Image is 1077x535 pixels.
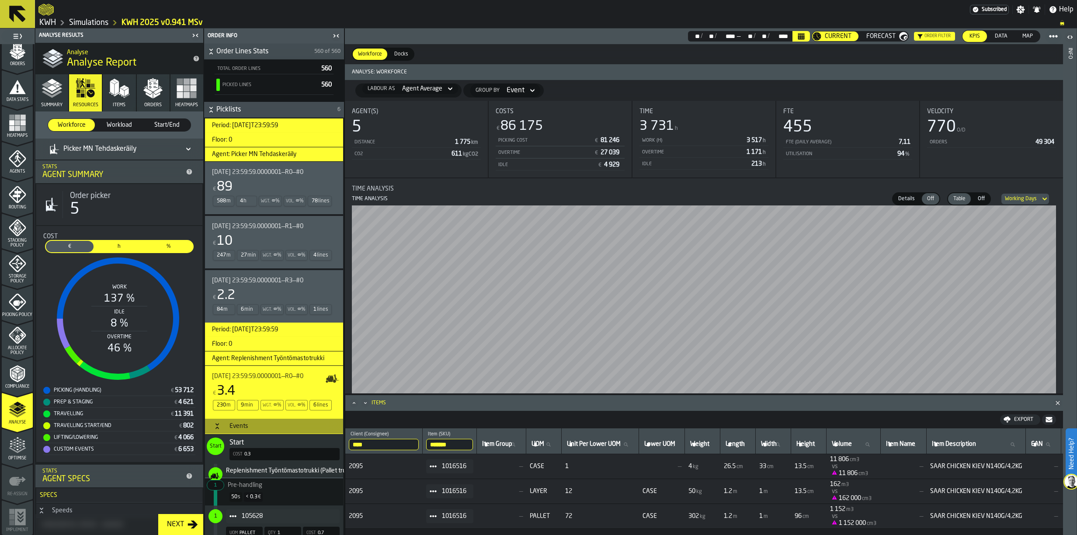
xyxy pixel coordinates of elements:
div: thumb [1015,31,1040,42]
span: Time [639,108,653,115]
span: % [905,152,910,157]
div: 770 [927,118,956,136]
div: Picker MN Tehdaskeräily [49,144,137,154]
div: DropdownMenuValue-daily [998,194,1053,204]
div: Line Speed 0,25 l/hour [309,250,332,261]
div: stat-Order picker [36,184,202,225]
div: DropdownMenuValue-dqJFZCBxOE0Y8CbZB_Fgw [42,142,196,156]
span: Subscribed [982,7,1007,13]
span: Off [924,195,938,203]
div: Title [639,108,768,115]
li: menu Analyse [2,393,33,427]
span: Items [113,102,125,108]
div: thumb [144,119,191,131]
span: O/D [957,127,966,133]
span: € [174,400,177,406]
span: Routing [2,205,33,210]
span: lines [317,252,328,258]
div: Overtime [497,150,591,156]
div: Distance [213,400,235,410]
div: Select date range [717,33,736,40]
span: min [247,252,256,258]
div: Group byDropdownMenuValue-EVENT_TYPE [467,83,540,97]
div: thumb [948,193,971,205]
div: Utilisation [785,151,894,157]
header: Analyse Results [35,28,203,43]
div: VOLUME: Agent N/A / Picklist 7 181 m3 (∞%) [285,400,308,410]
div: 78 [312,198,318,204]
div: ∞ [274,306,277,313]
h3: title-section-[object Object] [205,351,343,366]
div: 10 [217,233,233,249]
h3: title-section-Floor: 0 [205,337,343,351]
div: Title [70,191,195,201]
div: Title [212,277,333,284]
span: € [213,240,216,247]
div: StatList-item-Overtime [496,146,625,158]
span: % [277,306,281,313]
a: link-to-/wh/i/4fb45246-3b77-4bb5-b880-c337c3c5facb [69,18,108,28]
span: Cost [43,233,58,240]
div: Title [212,223,333,230]
li: menu Heatmaps [2,106,33,141]
span: € [213,295,216,301]
div: 86 175 [500,118,543,134]
span: Table [950,195,969,203]
div: Picking Cost [497,138,591,143]
li: menu Routing [2,177,33,212]
div: ∞ [272,198,275,204]
div: Stat Value [178,399,194,406]
div: Title [212,373,333,380]
div: thumb [922,193,939,205]
span: Summary [41,102,63,108]
label: button-switch-multi-Table [947,192,972,205]
label: Wgt. [261,199,270,204]
label: button-switch-multi-Docks [388,48,414,61]
span: Analyse: Workforce [348,69,706,75]
div: Agent Weight Cap. N/A / Picklist Weight. 5 197 kg (∞%) [259,196,282,206]
label: button-switch-multi-KPIs [962,30,987,42]
div: stat-Cost [36,226,202,462]
div: DropdownMenuValue-daily [1005,196,1037,202]
span: Picklists [216,104,336,115]
div: thumb [812,31,858,41]
label: button-toggle-Close me [330,31,342,41]
h3: title-section-Floor: 0 [205,133,343,147]
span: € [213,186,216,192]
span: € [598,162,601,168]
li: menu Data Stats [2,70,33,105]
span: 611 [452,151,479,157]
li: menu Picking Policy [2,285,33,320]
span: Resources [73,102,98,108]
div: StatList-item-CO2 [352,148,481,160]
label: button-switch-multi-Data [987,30,1015,42]
div: ∞ [298,252,301,258]
span: h [675,125,678,132]
label: button-toggle-Notifications [1029,5,1045,14]
span: 94 [897,151,910,157]
div: 4 [313,252,316,258]
h3: title-section-Period: 2025-09-19T23:59:59 [205,118,343,133]
div: Duration [236,196,257,206]
div: VOLUME: Agent N/A / Picklist 11 691 m3 (∞%) [284,196,306,206]
span: [DATE] 23:59:59.0000001—R1—#0 [212,223,303,230]
div: ∞ [274,402,277,408]
h3: title-section-Period: 2025-09-19T23:59:59 [205,323,343,337]
div: Prep & Staging [43,399,174,406]
div: 89 [217,179,233,195]
div: Line Speed 0,3 l/hour [309,304,332,315]
div: DropdownMenuValue-EVENT_TYPE [507,85,525,96]
a: link-to-/wh/i/4fb45246-3b77-4bb5-b880-c337c3c5facb/simulations/7015a562-80e5-49e5-a686-befa2317af32 [122,18,203,28]
div: 2.2 [217,288,235,303]
h2: Sub Title [67,47,186,56]
span: 81 246 [601,137,621,143]
div: Line Speed 0,56 l/hour [308,196,332,206]
label: button-switch-multi-Time [94,240,144,253]
li: menu Storage Policy [2,249,33,284]
div: stat-Time [632,101,775,177]
div: Agent Weight Cap. N/A / Picklist Weight. 31 kg (∞%) [261,304,284,315]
